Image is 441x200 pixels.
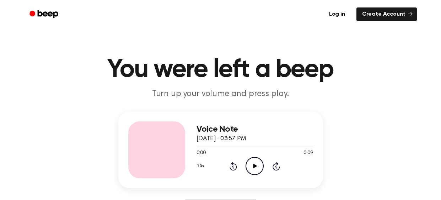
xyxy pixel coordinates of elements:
span: 0:00 [197,149,206,157]
button: 1.0x [197,160,207,172]
a: Create Account [356,7,417,21]
p: Turn up your volume and press play. [84,88,357,100]
span: 0:09 [303,149,313,157]
h1: You were left a beep [39,57,403,83]
a: Beep [25,7,65,21]
h3: Voice Note [197,125,313,134]
a: Log in [322,6,352,22]
span: [DATE] · 03:57 PM [197,136,246,142]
